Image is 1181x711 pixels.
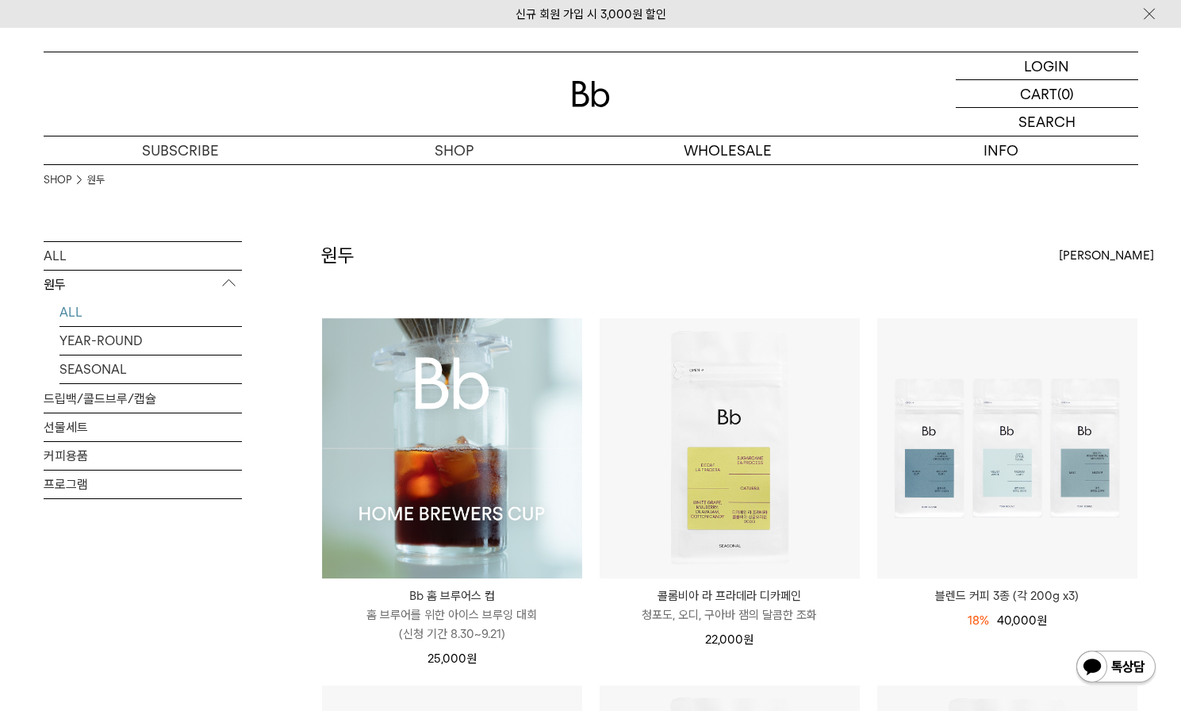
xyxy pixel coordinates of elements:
[865,136,1138,164] p: INFO
[466,651,477,666] span: 원
[87,172,105,188] a: 원두
[322,586,582,644] a: Bb 홈 브루어스 컵 홈 브루어를 위한 아이스 브루잉 대회(신청 기간 8.30~9.21)
[44,385,242,413] a: 드립백/콜드브루/캡슐
[44,136,317,164] a: SUBSCRIBE
[516,7,666,21] a: 신규 회원 가입 시 3,000원 할인
[44,271,242,299] p: 원두
[1075,649,1157,687] img: 카카오톡 채널 1:1 채팅 버튼
[956,52,1138,80] a: LOGIN
[572,81,610,107] img: 로고
[1057,80,1074,107] p: (0)
[956,80,1138,108] a: CART (0)
[1018,108,1076,136] p: SEARCH
[600,586,860,605] p: 콜롬비아 라 프라데라 디카페인
[600,605,860,625] p: 청포도, 오디, 구아바 잼의 달콤한 조화
[44,172,71,188] a: SHOP
[44,242,242,270] a: ALL
[44,413,242,441] a: 선물세트
[59,355,242,383] a: SEASONAL
[591,136,865,164] p: WHOLESALE
[1037,613,1047,628] span: 원
[997,613,1047,628] span: 40,000
[321,242,355,269] h2: 원두
[44,471,242,498] a: 프로그램
[322,605,582,644] p: 홈 브루어를 위한 아이스 브루잉 대회 (신청 기간 8.30~9.21)
[1059,246,1154,265] span: [PERSON_NAME]
[322,586,582,605] p: Bb 홈 브루어스 컵
[322,318,582,578] img: Bb 홈 브루어스 컵
[59,298,242,326] a: ALL
[968,611,989,630] div: 18%
[59,327,242,355] a: YEAR-ROUND
[705,632,753,647] span: 22,000
[317,136,591,164] a: SHOP
[877,586,1137,605] a: 블렌드 커피 3종 (각 200g x3)
[877,318,1137,578] img: 블렌드 커피 3종 (각 200g x3)
[600,586,860,625] a: 콜롬비아 라 프라데라 디카페인 청포도, 오디, 구아바 잼의 달콤한 조화
[428,651,477,666] span: 25,000
[1020,80,1057,107] p: CART
[743,632,753,647] span: 원
[44,442,242,470] a: 커피용품
[1024,52,1069,79] p: LOGIN
[600,318,860,578] img: 콜롬비아 라 프라데라 디카페인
